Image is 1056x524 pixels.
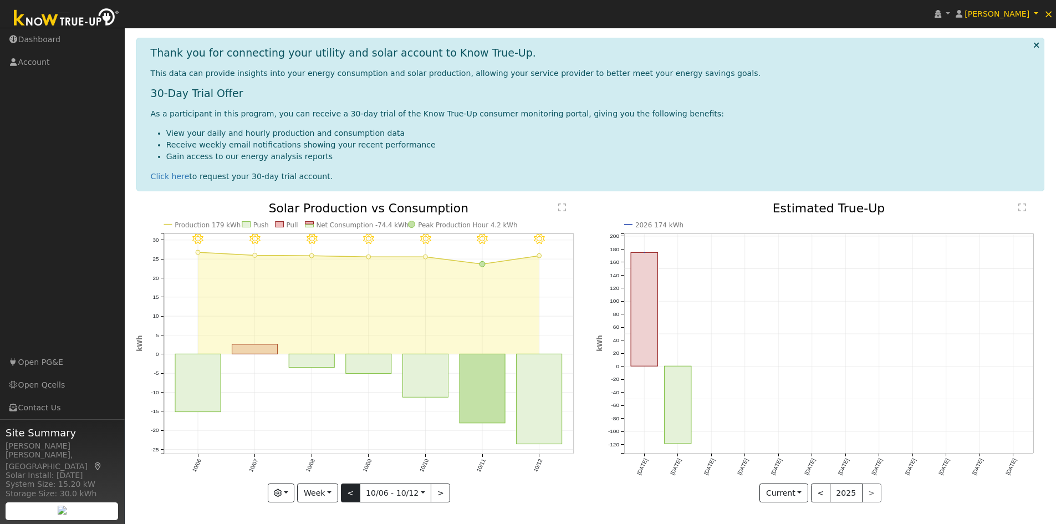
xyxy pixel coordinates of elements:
circle: onclick="" [309,253,314,258]
a: Click here [151,172,190,181]
text: 0 [156,351,159,357]
text: 40 [613,337,619,343]
h1: 30-Day Trial Offer [151,87,1035,100]
rect: onclick="" [460,354,505,423]
button: 10/06 - 10/12 [360,484,432,502]
circle: onclick="" [196,250,200,255]
span: Site Summary [6,425,119,440]
text: 20 [613,350,619,356]
text: 10/09 [361,457,373,473]
text: Production 179 kWh [175,221,241,228]
text: 2026 174 kWh [635,221,683,229]
a: Map [93,462,103,471]
button: Week [297,484,338,502]
text: 80 [613,311,619,317]
text: 30 [152,237,159,243]
text: [DATE] [837,457,850,476]
text: [DATE] [770,457,783,476]
text: kWh [135,335,143,351]
i: 10/06 - Clear [192,233,203,245]
text: kWh [596,335,604,352]
span: This data can provide insights into your energy consumption and solar production, allowing your s... [151,69,761,78]
img: retrieve [58,506,67,515]
p: As a participant in this program, you can receive a 30-day trial of the Know True-Up consumer mon... [151,108,1035,120]
text: [DATE] [971,457,984,476]
text: 25 [152,256,159,262]
button: > [431,484,450,502]
text: 160 [610,259,619,265]
text: [DATE] [803,457,816,476]
text: Pull [286,221,298,228]
li: Receive weekly email notifications showing your recent performance [166,139,1035,151]
i: 10/10 - Clear [420,233,431,245]
rect: onclick="" [175,354,221,411]
div: Solar Install: [DATE] [6,470,119,481]
text: 20 [152,274,159,281]
i: 10/12 - Clear [534,233,544,245]
text: Estimated True-Up [773,201,885,215]
text: [DATE] [1005,457,1018,476]
i: 10/09 - Clear [363,233,374,245]
li: Gain access to our energy analysis reports [166,151,1035,162]
span: [PERSON_NAME] [965,9,1029,18]
circle: onclick="" [479,261,485,267]
text: [DATE] [871,457,884,476]
text: 60 [613,324,619,330]
li: View your daily and hourly production and consumption data [166,128,1035,139]
text: 10/07 [248,458,259,473]
text: 0 [616,363,619,369]
rect: onclick="" [232,344,277,354]
text: 10/11 [476,457,487,473]
span: × [1044,7,1053,21]
text: 10/08 [305,457,317,473]
div: [PERSON_NAME], [GEOGRAPHIC_DATA] [6,449,119,472]
circle: onclick="" [252,253,257,257]
div: to request your 30-day trial account. [151,171,1035,182]
div: System Size: 15.20 kW [6,479,119,490]
text: -5 [154,370,159,376]
text: 140 [610,272,619,278]
text: Net Consumption -74.4 kWh [316,221,409,228]
text: -120 [608,441,619,447]
i: 10/08 - Clear [306,233,317,245]
text: -20 [611,376,619,382]
text: [DATE] [904,457,917,476]
text: -25 [151,446,159,452]
circle: onclick="" [642,250,646,255]
text:  [559,203,567,212]
text: 200 [610,233,619,239]
img: Know True-Up [8,6,125,31]
rect: onclick="" [517,354,562,444]
circle: onclick="" [537,253,542,258]
text: 10/10 [419,457,430,473]
text: Push [253,221,268,228]
i: 10/07 - Clear [249,233,260,245]
rect: onclick="" [346,354,391,373]
text: 120 [610,285,619,291]
text: 10 [152,313,159,319]
text: [DATE] [736,457,749,476]
text: 5 [156,332,159,338]
rect: onclick="" [402,354,448,397]
text: -15 [151,408,159,414]
text: -60 [611,402,619,408]
text: 180 [610,246,619,252]
h1: Thank you for connecting your utility and solar account to Know True-Up. [151,47,536,59]
button: Current [759,484,808,502]
text: -20 [151,427,159,433]
text: [DATE] [669,457,682,476]
text: 10/06 [191,457,202,473]
text: 100 [610,298,619,304]
button: 2025 [830,484,863,502]
div: Storage Size: 30.0 kWh [6,488,119,500]
text: 10/12 [532,458,543,473]
text: -10 [151,389,159,395]
text: -100 [608,428,619,434]
text: Solar Production vs Consumption [269,201,469,215]
text: [DATE] [636,457,649,476]
text: [DATE] [938,457,951,476]
text: [DATE] [703,457,716,476]
text:  [1018,203,1026,212]
rect: onclick="" [631,252,657,366]
circle: onclick="" [424,255,428,259]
